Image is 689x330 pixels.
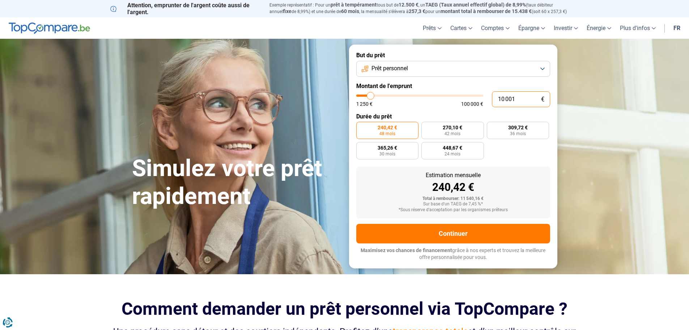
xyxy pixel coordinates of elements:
[371,64,408,72] span: Prêt personnel
[508,125,528,130] span: 309,72 €
[356,101,373,106] span: 1 250 €
[269,2,579,15] p: Exemple représentatif : Pour un tous but de , un (taux débiteur annuel de 8,99%) et une durée de ...
[441,8,532,14] span: montant total à rembourser de 15.438 €
[443,125,462,130] span: 270,10 €
[379,152,395,156] span: 30 mois
[443,145,462,150] span: 448,67 €
[110,2,261,16] p: Attention, emprunter de l'argent coûte aussi de l'argent.
[110,299,579,319] h2: Comment demander un prêt personnel via TopCompare ?
[418,17,446,39] a: Prêts
[379,131,395,136] span: 48 mois
[514,17,549,39] a: Épargne
[356,113,550,120] label: Durée du prêt
[399,2,418,8] span: 12.500 €
[362,202,544,207] div: Sur base d'un TAEG de 7,45 %*
[283,8,292,14] span: fixe
[477,17,514,39] a: Comptes
[409,8,425,14] span: 257,3 €
[362,196,544,201] div: Total à rembourser: 11 540,16 €
[510,131,526,136] span: 36 mois
[356,83,550,89] label: Montant de l'emprunt
[378,145,397,150] span: 365,26 €
[669,17,685,39] a: fr
[549,17,582,39] a: Investir
[362,182,544,193] div: 240,42 €
[446,17,477,39] a: Cartes
[132,155,340,210] h1: Simulez votre prêt rapidement
[331,2,377,8] span: prêt à tempérament
[9,22,90,34] img: TopCompare
[445,131,460,136] span: 42 mois
[541,96,544,103] span: €
[445,152,460,156] span: 24 mois
[356,247,550,261] p: grâce à nos experts et trouvez la meilleure offre personnalisée pour vous.
[356,61,550,77] button: Prêt personnel
[356,224,550,243] button: Continuer
[361,247,452,253] span: Maximisez vos chances de financement
[356,52,550,59] label: But du prêt
[616,17,660,39] a: Plus d'infos
[425,2,526,8] span: TAEG (Taux annuel effectif global) de 8,99%
[582,17,616,39] a: Énergie
[362,208,544,213] div: *Sous réserve d'acceptation par les organismes prêteurs
[362,172,544,178] div: Estimation mensuelle
[461,101,483,106] span: 100 000 €
[378,125,397,130] span: 240,42 €
[341,8,359,14] span: 60 mois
